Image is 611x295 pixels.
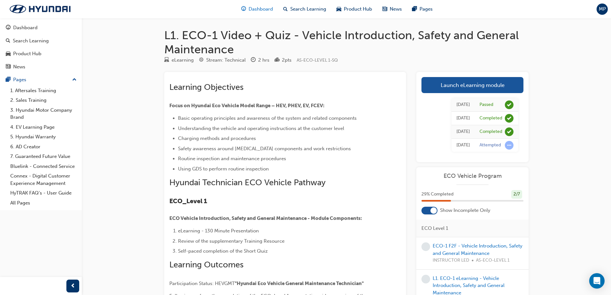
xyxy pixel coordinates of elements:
[421,77,523,93] a: Launch eLearning module
[13,63,25,71] div: News
[8,188,79,198] a: HyTRAK FAQ's - User Guide
[178,238,284,244] span: Review of the supplementary Training Resource
[433,243,522,256] a: ECO-1 F2F - Vehicle Introduction, Safety and General Maintenance
[407,3,438,16] a: pages-iconPages
[178,156,286,161] span: Routine inspection and maintenance procedures
[290,5,326,13] span: Search Learning
[178,126,344,131] span: Understanding the vehicle and operating instructions at the customer level
[6,77,11,83] span: pages-icon
[3,48,79,60] a: Product Hub
[13,76,26,83] div: Pages
[8,171,79,188] a: Connex - Digital Customer Experience Management
[420,5,433,13] span: Pages
[336,5,341,13] span: car-icon
[71,282,75,290] span: prev-icon
[169,82,243,92] span: Learning Objectives
[421,191,454,198] span: 29 % Completed
[479,129,502,135] div: Completed
[476,257,510,264] span: AS-ECO-LEVEL 1
[6,64,11,70] span: news-icon
[8,142,79,152] a: 6. AD Creator
[13,24,38,31] div: Dashboard
[8,122,79,132] a: 4. EV Learning Page
[479,115,502,121] div: Completed
[456,115,470,122] div: Thu Aug 21 2025 17:38:24 GMT+1000 (Australian Eastern Standard Time)
[456,142,470,149] div: Wed Aug 13 2025 06:55:16 GMT+1000 (Australian Eastern Standard Time)
[206,56,246,64] div: Stream: Technical
[8,105,79,122] a: 3. Hyundai Motor Company Brand
[511,190,522,199] div: 2 / 7
[3,74,79,86] button: Pages
[382,5,387,13] span: news-icon
[3,61,79,73] a: News
[169,281,235,286] span: Participation Status: HEVGMT
[72,76,77,84] span: up-icon
[440,207,490,214] span: Show Incomplete Only
[282,56,292,64] div: 2 pts
[6,25,11,31] span: guage-icon
[6,51,11,57] span: car-icon
[236,3,278,16] a: guage-iconDashboard
[421,242,430,251] span: learningRecordVerb_NONE-icon
[235,281,364,286] span: "Hyundai Eco Vehicle General Maintenance Technician"
[505,100,513,109] span: learningRecordVerb_PASS-icon
[178,135,256,141] span: Charging methods and procedures
[13,37,49,45] div: Search Learning
[421,225,448,232] span: ECO Level 1
[258,56,269,64] div: 2 hrs
[479,142,501,148] div: Attempted
[505,141,513,150] span: learningRecordVerb_ATTEMPT-icon
[597,4,608,15] button: MP
[164,57,169,63] span: learningResourceType_ELEARNING-icon
[3,22,79,34] a: Dashboard
[297,57,338,63] span: Learning resource code
[505,114,513,123] span: learningRecordVerb_COMPLETE-icon
[178,146,351,152] span: Safety awareness around [MEDICAL_DATA] components and work restrictions
[8,152,79,161] a: 7. Guaranteed Future Value
[456,101,470,108] div: Thu Aug 21 2025 17:38:24 GMT+1000 (Australian Eastern Standard Time)
[178,228,259,234] span: eLearning - 130 Minute Presentation
[251,56,269,64] div: Duration
[8,132,79,142] a: 5. Hyundai Warranty
[199,57,204,63] span: target-icon
[433,257,469,264] span: INSTRUCTOR LED
[344,5,372,13] span: Product Hub
[331,3,377,16] a: car-iconProduct Hub
[178,115,357,121] span: Basic operating principles and awareness of the system and related components
[421,275,430,283] span: learningRecordVerb_NONE-icon
[479,102,493,108] div: Passed
[169,260,243,270] span: Learning Outcomes
[3,21,79,74] button: DashboardSearch LearningProduct HubNews
[589,273,605,289] div: Open Intercom Messenger
[241,5,246,13] span: guage-icon
[172,56,194,64] div: eLearning
[3,2,77,16] img: Trak
[251,57,256,63] span: clock-icon
[599,5,606,13] span: MP
[13,50,41,57] div: Product Hub
[412,5,417,13] span: pages-icon
[164,28,529,56] h1: L1. ECO-1 Video + Quiz - Vehicle Introduction, Safety and General Maintenance
[199,56,246,64] div: Stream
[456,128,470,135] div: Thu Aug 21 2025 17:33:06 GMT+1000 (Australian Eastern Standard Time)
[164,56,194,64] div: Type
[377,3,407,16] a: news-iconNews
[390,5,402,13] span: News
[169,103,325,108] span: Focus on Hyundai Eco Vehicle Model Range – HEV, PHEV, EV, FCEV:
[6,38,10,44] span: search-icon
[249,5,273,13] span: Dashboard
[8,95,79,105] a: 2. Sales Training
[8,86,79,96] a: 1. Aftersales Training
[169,215,362,221] span: ECO Vehicle Introduction, Safety and General Maintenance - Module Components:
[8,198,79,208] a: All Pages
[178,248,268,254] span: Self-paced completion of the Short Quiz
[421,172,523,180] a: ECO Vehicle Program
[278,3,331,16] a: search-iconSearch Learning
[275,57,279,63] span: podium-icon
[8,161,79,171] a: Bluelink - Connected Service
[283,5,288,13] span: search-icon
[169,178,326,187] span: Hyundai Technician ECO Vehicle Pathway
